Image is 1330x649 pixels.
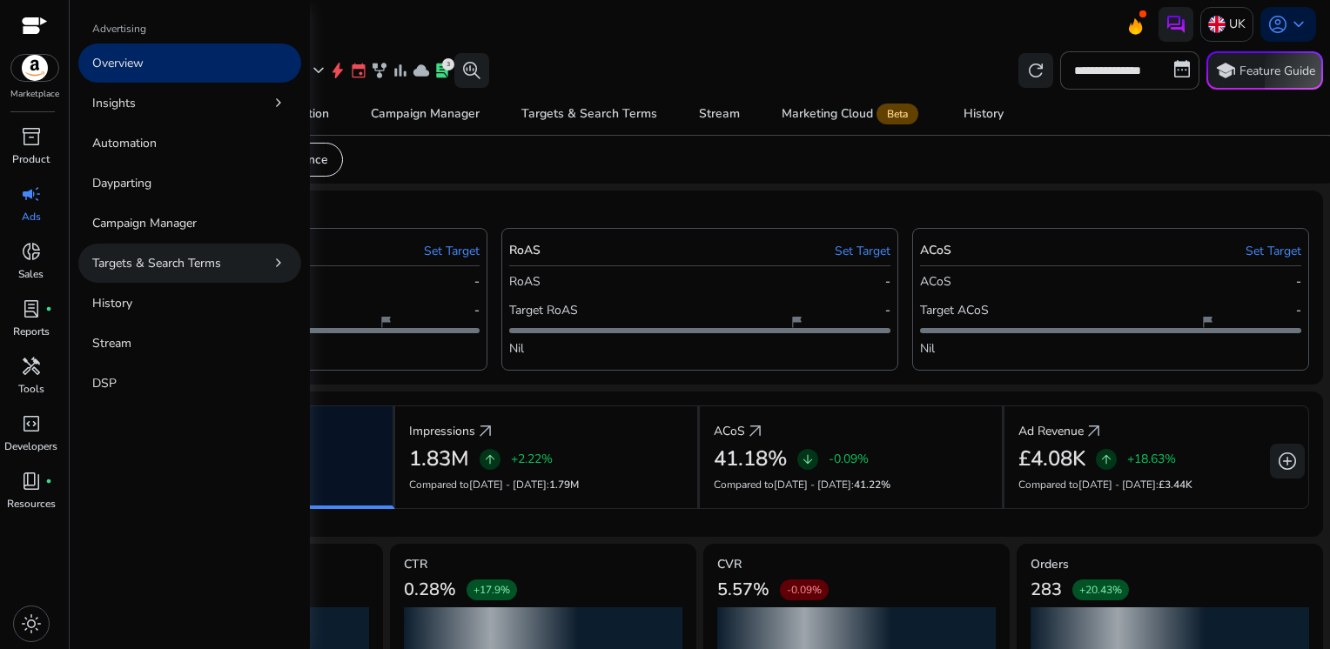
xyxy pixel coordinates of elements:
[714,422,745,440] p: ACoS
[1078,478,1156,492] span: [DATE] - [DATE]
[442,58,454,70] div: 3
[92,134,157,152] p: Automation
[885,272,890,291] p: -
[854,478,890,492] span: 41.22%
[1018,53,1053,88] button: refresh
[21,126,42,147] span: inventory_2
[1296,272,1301,291] p: -
[4,438,57,454] p: Developers
[474,301,480,319] p: -
[433,62,451,79] span: lab_profile
[21,184,42,204] span: campaign
[379,315,393,329] span: flag_2
[21,471,42,492] span: book_4
[461,60,482,81] span: search_insights
[829,453,869,465] p: -0.09%
[1277,451,1298,472] span: add_circle
[1246,242,1301,260] a: Set Target
[782,107,922,121] div: Marketing Cloud
[1270,444,1305,478] button: add_circle
[18,381,44,397] p: Tools
[409,477,683,492] p: Compared to :
[454,53,489,88] button: search_insights
[789,315,803,329] span: flag_2
[1229,9,1246,39] p: UK
[509,244,541,258] h5: RoAS
[1159,478,1192,492] span: £3.44K
[714,477,988,492] p: Compared to :
[92,174,151,192] p: Dayparting
[469,478,547,492] span: [DATE] - [DATE]
[1239,63,1315,80] p: Feature Guide
[1206,51,1323,90] button: schoolFeature Guide
[404,579,456,600] h3: 0.28%
[801,452,815,466] span: arrow_downward
[409,422,475,440] p: Impressions
[717,558,996,572] h5: CVR
[475,421,496,442] a: arrow_outward
[509,339,524,358] p: Nil
[474,583,510,597] span: +17.9%
[787,583,822,597] span: -0.09%
[920,301,989,319] p: Target ACoS
[45,305,52,312] span: fiber_manual_record
[920,339,935,358] p: Nil
[717,579,769,600] h3: 5.57%
[549,478,579,492] span: 1.79M
[13,324,50,339] p: Reports
[1025,60,1046,81] span: refresh
[92,54,144,72] p: Overview
[92,21,146,37] p: Advertising
[424,242,480,260] a: Set Target
[329,62,346,79] span: bolt
[350,62,367,79] span: event
[92,214,197,232] p: Campaign Manager
[1200,315,1214,329] span: flag_2
[511,453,553,465] p: +2.22%
[92,94,136,112] p: Insights
[45,478,52,485] span: fiber_manual_record
[1099,452,1113,466] span: arrow_upward
[1079,583,1122,597] span: +20.43%
[1296,301,1301,319] p: -
[392,62,409,79] span: bar_chart
[1018,446,1085,472] h2: £4.08K
[409,446,469,472] h2: 1.83M
[699,108,740,120] div: Stream
[21,613,42,634] span: light_mode
[18,266,44,282] p: Sales
[1031,579,1062,600] h3: 283
[1084,421,1105,442] span: arrow_outward
[1215,60,1236,81] span: school
[270,94,287,111] span: chevron_right
[10,88,59,101] p: Marketplace
[1267,14,1288,35] span: account_circle
[92,294,132,312] p: History
[1018,477,1294,492] p: Compared to :
[964,108,1004,120] div: History
[877,104,918,124] span: Beta
[11,55,58,81] img: amazon.svg
[21,298,42,319] span: lab_profile
[1018,422,1084,440] p: Ad Revenue
[21,356,42,377] span: handyman
[774,478,851,492] span: [DATE] - [DATE]
[483,452,497,466] span: arrow_upward
[92,374,117,392] p: DSP
[92,334,131,352] p: Stream
[308,60,329,81] span: expand_more
[1031,558,1309,572] h5: Orders
[920,244,951,258] h5: ACoS
[885,301,890,319] p: -
[521,108,657,120] div: Targets & Search Terms
[21,241,42,262] span: donut_small
[21,413,42,434] span: code_blocks
[22,209,41,224] p: Ads
[12,151,50,167] p: Product
[509,301,578,319] p: Target RoAS
[714,446,787,472] h2: 41.18%
[745,421,766,442] a: arrow_outward
[404,558,682,572] h5: CTR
